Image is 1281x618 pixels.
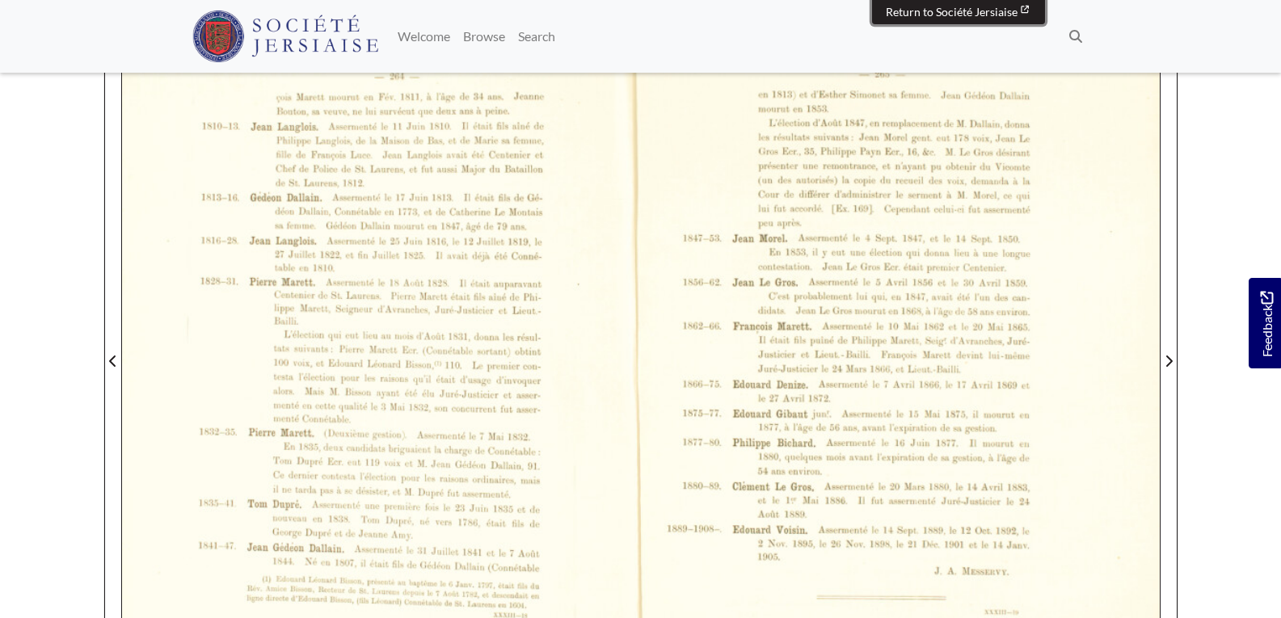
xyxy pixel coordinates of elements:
[1257,292,1276,357] span: Feedback
[457,20,512,53] a: Browse
[886,5,1018,19] span: Return to Société Jersiaise
[1249,278,1281,368] a: Would you like to provide feedback?
[512,20,562,53] a: Search
[192,11,379,62] img: Société Jersiaise
[391,20,457,53] a: Welcome
[192,6,379,66] a: Société Jersiaise logo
